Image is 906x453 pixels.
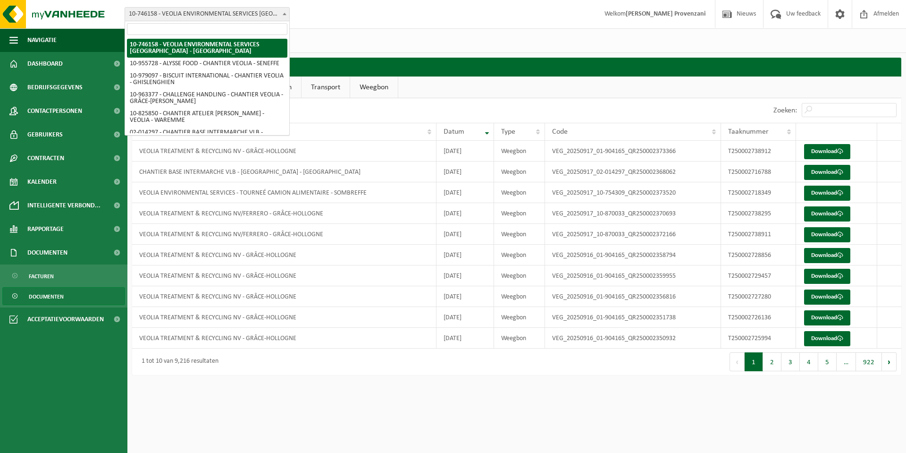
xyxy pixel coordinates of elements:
td: T250002738911 [721,224,796,245]
td: VEOLIA TREATMENT & RECYCLING NV - GRÂCE-HOLLOGNE [132,328,436,349]
h2: Documenten [132,58,901,76]
span: Dashboard [27,52,63,76]
td: VEG_20250916_01-904165_QR250002358794 [545,245,721,265]
span: Rapportage [27,217,64,241]
td: VEG_20250916_01-904165_QR250002351738 [545,307,721,328]
a: Download [804,290,850,305]
td: [DATE] [436,286,494,307]
li: 10-963377 - CHALLENGE HANDLING - CHANTIER VEOLIA - GRÂCE-[PERSON_NAME] [127,89,287,108]
td: Weegbon [494,265,545,286]
strong: [PERSON_NAME] Provenzani [626,10,705,17]
td: T250002738912 [721,141,796,162]
td: VEOLIA TREATMENT & RECYCLING NV - GRÂCE-HOLLOGNE [132,141,436,162]
td: VEG_20250916_01-904165_QR250002359955 [545,265,721,286]
td: VEG_20250917_01-904165_QR250002373366 [545,141,721,162]
span: Code [552,128,568,136]
a: Weegbon [350,77,398,98]
td: Weegbon [494,182,545,203]
td: Weegbon [494,162,545,182]
td: [DATE] [436,265,494,286]
td: VEG_20250917_10-754309_QR250002373520 [545,182,721,203]
span: Bedrijfsgegevens [27,76,83,99]
a: Documenten [2,287,125,305]
button: 3 [781,352,800,371]
td: T250002729457 [721,265,796,286]
td: T250002727280 [721,286,796,307]
td: [DATE] [436,224,494,245]
td: VEG_20250916_01-904165_QR250002350932 [545,328,721,349]
li: 10-979097 - BISCUIT INTERNATIONAL - CHANTIER VEOLIA - GHISLENGHIEN [127,70,287,89]
td: T250002726136 [721,307,796,328]
span: Navigatie [27,28,57,52]
a: Download [804,206,850,222]
a: Download [804,331,850,346]
a: Download [804,227,850,242]
span: Gebruikers [27,123,63,146]
span: 10-746158 - VEOLIA ENVIRONMENTAL SERVICES WALLONIE - GRÂCE-HOLLOGNE [125,8,289,21]
a: Download [804,165,850,180]
span: 10-746158 - VEOLIA ENVIRONMENTAL SERVICES WALLONIE - GRÂCE-HOLLOGNE [125,7,290,21]
td: VEOLIA TREATMENT & RECYCLING NV/FERRERO - GRÂCE-HOLLOGNE [132,224,436,245]
a: Download [804,144,850,159]
td: VEOLIA TREATMENT & RECYCLING NV - GRÂCE-HOLLOGNE [132,307,436,328]
span: Kalender [27,170,57,194]
span: Taaknummer [728,128,769,136]
td: [DATE] [436,162,494,182]
a: Transport [302,77,350,98]
td: VEOLIA TREATMENT & RECYCLING NV/FERRERO - GRÂCE-HOLLOGNE [132,203,436,224]
button: 2 [763,352,781,371]
td: VEOLIA ENVIRONMENTAL SERVICES - TOURNEÉ CAMION ALIMENTAIRE - SOMBREFFE [132,182,436,203]
td: [DATE] [436,141,494,162]
td: [DATE] [436,182,494,203]
a: Download [804,248,850,263]
span: Acceptatievoorwaarden [27,308,104,331]
span: Contracten [27,146,64,170]
td: Weegbon [494,307,545,328]
td: T250002728856 [721,245,796,265]
td: T250002716788 [721,162,796,182]
td: VEG_20250916_01-904165_QR250002356816 [545,286,721,307]
button: 1 [745,352,763,371]
td: Weegbon [494,141,545,162]
button: 5 [818,352,837,371]
td: VEG_20250917_02-014297_QR250002368062 [545,162,721,182]
div: 1 tot 10 van 9,216 resultaten [137,353,218,370]
span: Documenten [27,241,67,265]
li: 10-825850 - CHANTIER ATELIER [PERSON_NAME] - VEOLIA - WAREMME [127,108,287,127]
td: Weegbon [494,224,545,245]
span: Intelligente verbond... [27,194,101,217]
td: VEOLIA TREATMENT & RECYCLING NV - GRÂCE-HOLLOGNE [132,245,436,265]
button: Previous [730,352,745,371]
td: [DATE] [436,203,494,224]
td: Weegbon [494,328,545,349]
button: 4 [800,352,818,371]
td: VEG_20250917_10-870033_QR250002370693 [545,203,721,224]
span: Facturen [29,267,54,285]
td: [DATE] [436,328,494,349]
td: VEOLIA TREATMENT & RECYCLING NV - GRÂCE-HOLLOGNE [132,286,436,307]
td: CHANTIER BASE INTERMARCHE VLB - [GEOGRAPHIC_DATA] - [GEOGRAPHIC_DATA] [132,162,436,182]
button: 922 [856,352,882,371]
span: Datum [444,128,464,136]
span: … [837,352,856,371]
td: T250002738295 [721,203,796,224]
td: Weegbon [494,245,545,265]
a: Facturen [2,267,125,285]
li: 02-014297 - CHANTIER BASE INTERMARCHE VLB - [GEOGRAPHIC_DATA] - [GEOGRAPHIC_DATA] [127,127,287,145]
span: Type [501,128,515,136]
label: Zoeken: [773,107,797,114]
li: 10-746158 - VEOLIA ENVIRONMENTAL SERVICES [GEOGRAPHIC_DATA] - [GEOGRAPHIC_DATA] [127,39,287,58]
td: Weegbon [494,203,545,224]
td: Weegbon [494,286,545,307]
span: Documenten [29,288,64,306]
td: VEG_20250917_10-870033_QR250002372166 [545,224,721,245]
span: Contactpersonen [27,99,82,123]
button: Next [882,352,897,371]
td: T250002725994 [721,328,796,349]
li: 10-955728 - ALYSSE FOOD - CHANTIER VEOLIA - SENEFFE [127,58,287,70]
a: Download [804,269,850,284]
td: [DATE] [436,245,494,265]
td: T250002718349 [721,182,796,203]
a: Download [804,310,850,325]
td: [DATE] [436,307,494,328]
